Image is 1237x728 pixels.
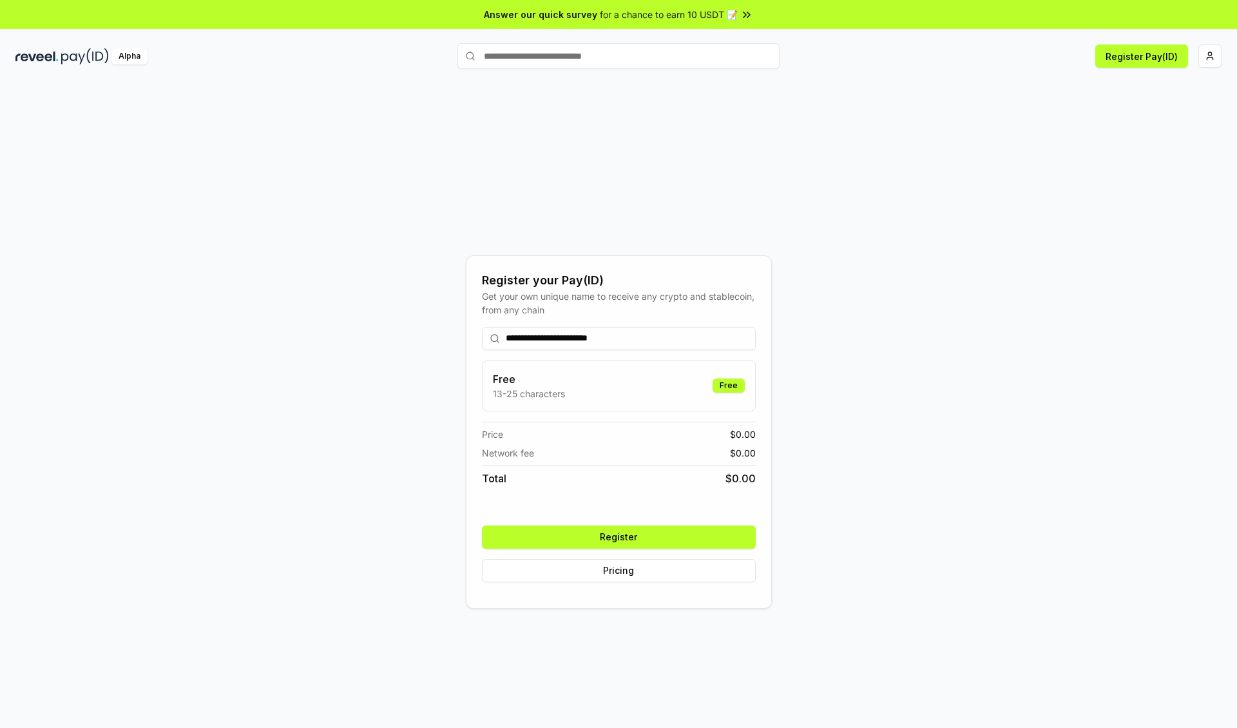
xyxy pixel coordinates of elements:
[730,446,756,460] span: $ 0.00
[600,8,738,21] span: for a chance to earn 10 USDT 📝
[111,48,148,64] div: Alpha
[482,471,506,486] span: Total
[15,48,59,64] img: reveel_dark
[482,446,534,460] span: Network fee
[61,48,109,64] img: pay_id
[484,8,597,21] span: Answer our quick survey
[730,428,756,441] span: $ 0.00
[482,526,756,549] button: Register
[482,290,756,317] div: Get your own unique name to receive any crypto and stablecoin, from any chain
[482,559,756,582] button: Pricing
[482,428,503,441] span: Price
[725,471,756,486] span: $ 0.00
[493,371,565,387] h3: Free
[482,271,756,290] div: Register your Pay(ID)
[713,379,745,393] div: Free
[1095,44,1188,68] button: Register Pay(ID)
[493,387,565,400] p: 13-25 characters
